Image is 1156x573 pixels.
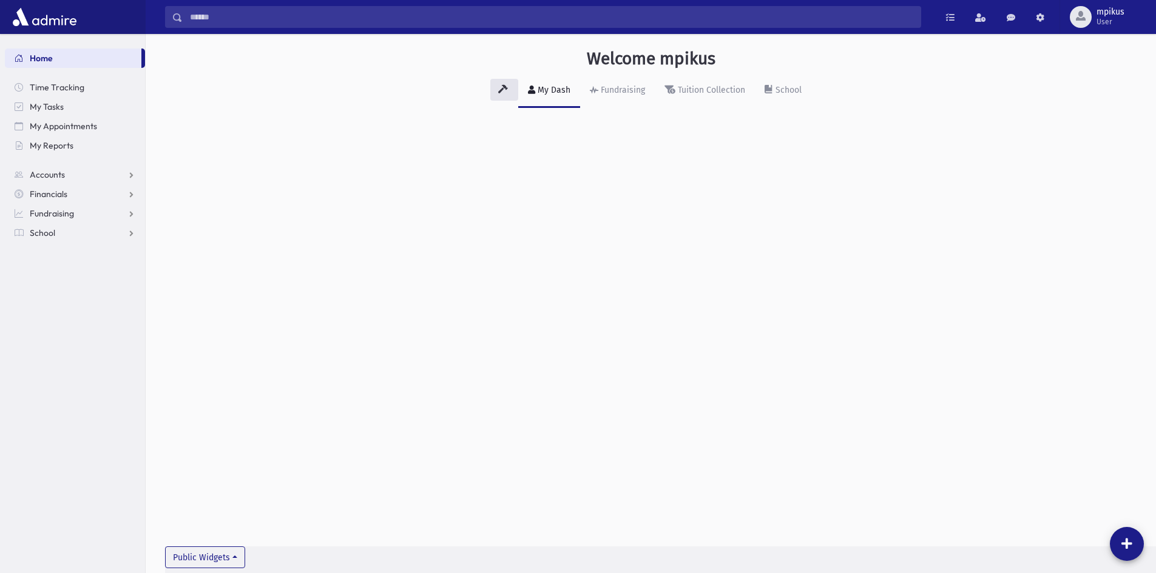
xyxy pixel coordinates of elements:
a: My Reports [5,136,145,155]
span: School [30,227,55,238]
a: Tuition Collection [655,74,755,108]
h3: Welcome mpikus [587,49,715,69]
a: Fundraising [580,74,655,108]
a: Financials [5,184,145,204]
span: Financials [30,189,67,199]
a: Accounts [5,165,145,184]
span: Home [30,53,53,64]
img: AdmirePro [10,5,79,29]
span: My Reports [30,140,73,151]
span: mpikus [1097,7,1124,17]
span: Fundraising [30,208,74,219]
div: Tuition Collection [675,85,745,95]
span: User [1097,17,1124,27]
button: Public Widgets [165,546,245,568]
a: School [5,223,145,243]
span: Time Tracking [30,82,84,93]
a: My Tasks [5,97,145,116]
a: My Dash [518,74,580,108]
a: My Appointments [5,116,145,136]
span: Accounts [30,169,65,180]
a: Fundraising [5,204,145,223]
div: Fundraising [598,85,645,95]
a: School [755,74,811,108]
span: My Appointments [30,121,97,132]
a: Time Tracking [5,78,145,97]
input: Search [183,6,921,28]
a: Home [5,49,141,68]
div: My Dash [535,85,570,95]
div: School [773,85,802,95]
span: My Tasks [30,101,64,112]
